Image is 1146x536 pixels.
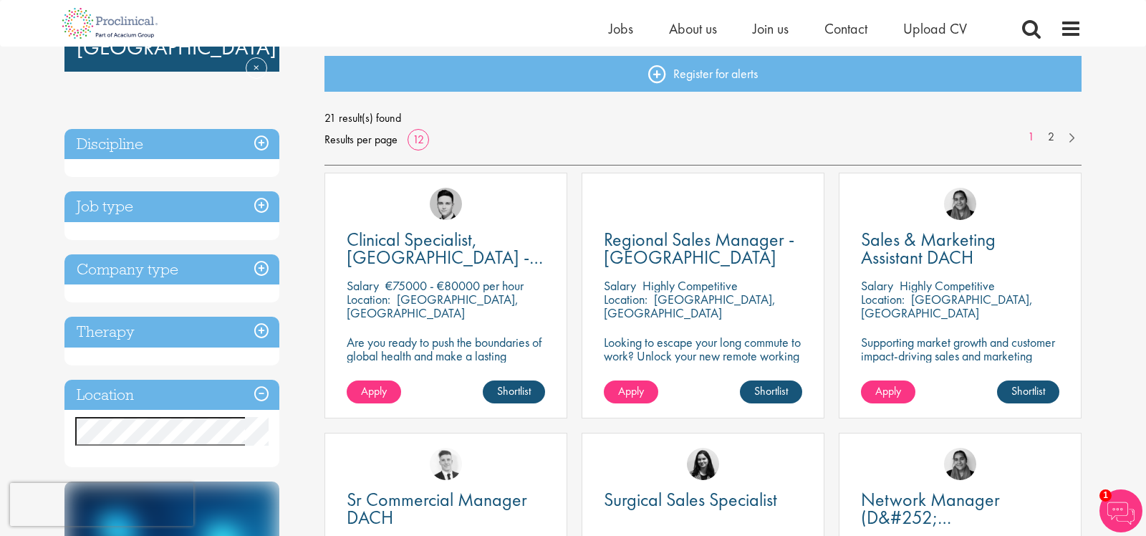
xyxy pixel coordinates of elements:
[347,335,545,403] p: Are you ready to push the boundaries of global health and make a lasting impact? This role at a h...
[604,487,777,512] span: Surgical Sales Specialist
[1021,129,1041,145] a: 1
[903,19,967,38] a: Upload CV
[861,277,893,294] span: Salary
[324,56,1082,92] a: Register for alerts
[861,227,996,269] span: Sales & Marketing Assistant DACH
[997,381,1059,403] a: Shortlist
[1041,129,1061,145] a: 2
[361,383,387,398] span: Apply
[347,231,545,267] a: Clinical Specialist, [GEOGRAPHIC_DATA] - Cardiac
[604,277,636,294] span: Salary
[64,254,279,285] h3: Company type
[347,291,519,321] p: [GEOGRAPHIC_DATA], [GEOGRAPHIC_DATA]
[944,188,976,220] img: Anjali Parbhu
[861,291,1033,321] p: [GEOGRAPHIC_DATA], [GEOGRAPHIC_DATA]
[861,381,915,403] a: Apply
[753,19,789,38] a: Join us
[740,381,802,403] a: Shortlist
[861,335,1059,390] p: Supporting market growth and customer impact-driving sales and marketing excellence across DACH i...
[642,277,738,294] p: Highly Competitive
[944,448,976,480] img: Anjali Parbhu
[324,129,398,150] span: Results per page
[824,19,867,38] a: Contact
[1099,489,1112,502] span: 1
[669,19,717,38] a: About us
[875,383,901,398] span: Apply
[64,191,279,222] h3: Job type
[861,291,905,307] span: Location:
[430,448,462,480] img: Nicolas Daniel
[604,291,776,321] p: [GEOGRAPHIC_DATA], [GEOGRAPHIC_DATA]
[609,19,633,38] a: Jobs
[618,383,644,398] span: Apply
[347,291,390,307] span: Location:
[861,491,1059,527] a: Network Manager (D&#252;[GEOGRAPHIC_DATA])
[347,227,543,287] span: Clinical Specialist, [GEOGRAPHIC_DATA] - Cardiac
[347,277,379,294] span: Salary
[687,448,719,480] img: Indre Stankeviciute
[604,491,802,509] a: Surgical Sales Specialist
[861,231,1059,267] a: Sales & Marketing Assistant DACH
[483,381,545,403] a: Shortlist
[347,491,545,527] a: Sr Commercial Manager DACH
[604,335,802,390] p: Looking to escape your long commute to work? Unlock your new remote working position with this ex...
[385,277,524,294] p: €75000 - €80000 per hour
[246,57,267,99] a: Remove
[64,380,279,411] h3: Location
[1099,489,1142,532] img: Chatbot
[604,227,794,269] span: Regional Sales Manager - [GEOGRAPHIC_DATA]
[347,487,527,530] span: Sr Commercial Manager DACH
[604,291,647,307] span: Location:
[900,277,995,294] p: Highly Competitive
[604,231,802,267] a: Regional Sales Manager - [GEOGRAPHIC_DATA]
[324,107,1082,129] span: 21 result(s) found
[408,132,429,147] a: 12
[64,129,279,160] h3: Discipline
[347,381,401,403] a: Apply
[10,483,193,526] iframe: reCAPTCHA
[64,317,279,348] h3: Therapy
[430,188,462,220] img: Connor Lynes
[604,381,658,403] a: Apply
